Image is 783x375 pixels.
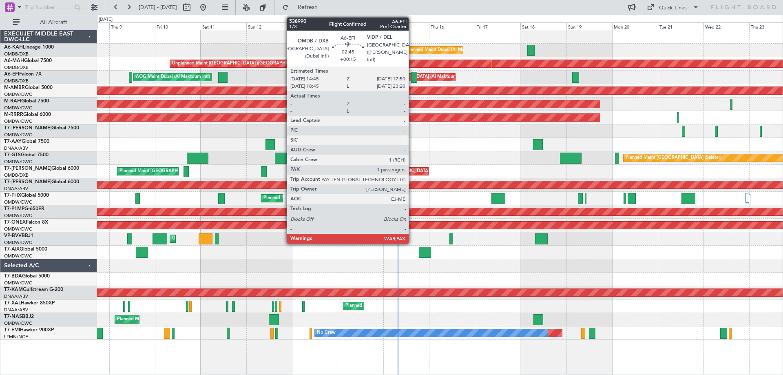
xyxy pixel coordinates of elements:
div: Mon 13 [292,22,338,30]
div: Unplanned Maint [GEOGRAPHIC_DATA] ([GEOGRAPHIC_DATA] Intl) [172,58,314,70]
span: T7-[PERSON_NAME] [4,180,51,184]
a: T7-P1MPG-650ER [4,206,44,211]
button: All Aircraft [9,16,88,29]
div: Planned Maint Dubai (Al Maktoum Intl) [309,179,389,191]
a: OMDB/DXB [4,64,29,71]
span: T7-[PERSON_NAME] [4,166,51,171]
div: Planned Maint [GEOGRAPHIC_DATA] (Seletar) [626,152,721,164]
div: Fri 17 [475,22,520,30]
span: T7-GTS [4,153,21,158]
a: OMDW/DWC [4,226,32,232]
a: OMDW/DWC [4,213,32,219]
a: OMDW/DWC [4,159,32,165]
a: T7-EMIHawker 900XP [4,328,54,333]
span: A6-KAH [4,45,23,50]
span: T7-[PERSON_NAME] [4,126,51,131]
div: Planned Maint Abuja ([PERSON_NAME] Intl) [345,300,437,312]
span: T7-AAY [4,139,22,144]
button: Quick Links [643,1,703,14]
a: M-RAFIGlobal 7500 [4,99,49,104]
a: A6-KAHLineage 1000 [4,45,54,50]
a: OMDW/DWC [4,240,32,246]
a: T7-FHXGlobal 5000 [4,193,49,198]
a: T7-[PERSON_NAME]Global 6000 [4,166,79,171]
div: Tue 14 [338,22,383,30]
a: OMDB/DXB [4,172,29,178]
div: AOG Maint Dubai (Al Maktoum Intl) [136,71,210,83]
span: A6-EFI [4,72,19,77]
span: Refresh [291,4,325,10]
span: T7-ONEX [4,220,26,225]
a: T7-XALHawker 850XP [4,301,55,306]
a: T7-AIXGlobal 5000 [4,247,47,252]
a: OMDW/DWC [4,253,32,259]
div: No Crew [317,327,336,339]
div: Wed 15 [383,22,429,30]
span: T7-FHX [4,193,21,198]
div: Thu 16 [429,22,475,30]
span: M-AMBR [4,85,25,90]
span: T7-NAS [4,314,22,319]
span: T7-AIX [4,247,20,252]
a: A6-EFIFalcon 7X [4,72,42,77]
div: [DATE] [99,16,113,23]
a: T7-XAMGulfstream G-200 [4,287,63,292]
a: OMDB/DXB [4,51,29,57]
a: DNAA/ABV [4,307,28,313]
div: Planned Maint Dubai (Al Maktoum Intl) [263,192,344,204]
span: T7-P1MP [4,206,24,211]
button: Refresh [279,1,327,14]
a: T7-GTSGlobal 7500 [4,153,49,158]
a: A6-MAHGlobal 7500 [4,58,52,63]
span: M-RAFI [4,99,21,104]
div: Unplanned Maint [GEOGRAPHIC_DATA] (Al Maktoum Intl) [172,233,293,245]
div: Planned Maint [GEOGRAPHIC_DATA] ([GEOGRAPHIC_DATA] Intl) [119,165,256,178]
span: [DATE] - [DATE] [139,4,177,11]
span: A6-MAH [4,58,24,63]
span: VP-BVV [4,233,22,238]
a: DNAA/ABV [4,186,28,192]
a: OMDB/DXB [4,78,29,84]
a: T7-BDAGlobal 5000 [4,274,50,279]
a: OMDW/DWC [4,118,32,124]
div: Sat 11 [201,22,246,30]
div: Planned Maint [GEOGRAPHIC_DATA] ([GEOGRAPHIC_DATA] Intl) [302,165,438,178]
a: DNAA/ABV [4,293,28,300]
span: T7-EMI [4,328,20,333]
a: T7-[PERSON_NAME]Global 6000 [4,180,79,184]
a: OMDW/DWC [4,199,32,205]
span: T7-XAL [4,301,21,306]
a: OMDW/DWC [4,280,32,286]
div: Planned Maint Dubai (Al Maktoum Intl) [407,44,487,56]
div: Sun 12 [246,22,292,30]
a: DNAA/ABV [4,145,28,151]
a: OMDW/DWC [4,105,32,111]
a: VP-BVVBBJ1 [4,233,33,238]
div: Unplanned Maint [GEOGRAPHIC_DATA] (Al Maktoum Intl) [345,71,466,83]
span: T7-XAM [4,287,23,292]
div: Planned Maint Abuja ([PERSON_NAME] Intl) [117,313,209,326]
div: Tue 21 [658,22,703,30]
span: M-RRRR [4,112,23,117]
a: M-RRRRGlobal 6000 [4,112,51,117]
div: Planned Maint Dubai (Al Maktoum Intl) [347,98,428,110]
span: All Aircraft [21,20,86,25]
a: OMDW/DWC [4,320,32,326]
a: LFMN/NCE [4,334,28,340]
div: Sun 19 [566,22,612,30]
a: T7-NASBBJ2 [4,314,34,319]
a: OMDW/DWC [4,132,32,138]
div: Mon 20 [612,22,658,30]
div: Fri 10 [155,22,201,30]
input: Trip Number [25,1,72,13]
span: T7-BDA [4,274,22,279]
a: M-AMBRGlobal 5000 [4,85,53,90]
div: Sat 18 [520,22,566,30]
div: Quick Links [659,4,687,12]
a: T7-ONEXFalcon 8X [4,220,48,225]
div: Wed 22 [703,22,749,30]
div: Planned Maint Dubai (Al Maktoum Intl) [302,111,382,124]
div: Thu 9 [109,22,155,30]
a: T7-[PERSON_NAME]Global 7500 [4,126,79,131]
a: T7-AAYGlobal 7500 [4,139,49,144]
